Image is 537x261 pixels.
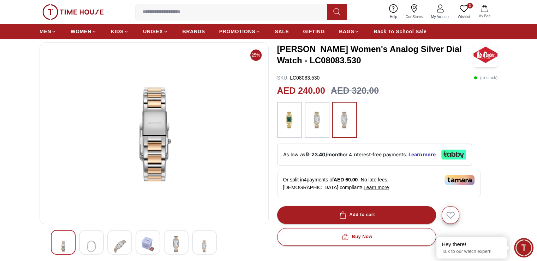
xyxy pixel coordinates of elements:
[364,185,389,190] span: Learn more
[277,43,473,66] h3: [PERSON_NAME] Women's Analog Silver Dial Watch - LC08083.530
[275,25,289,38] a: SALE
[308,105,326,134] img: ...
[46,48,263,218] img: LEE COOPER Women Analog Dark Green Dial Watch - LC08083.150
[455,14,473,19] span: Wishlist
[334,177,358,182] span: AED 60.00
[111,28,124,35] span: KIDS
[111,25,129,38] a: KIDS
[71,25,97,38] a: WOMEN
[442,241,502,248] div: Hey there!
[143,28,163,35] span: UNISEX
[338,211,375,219] div: Add to cart
[277,75,289,81] span: SKU :
[277,228,436,246] button: Buy Now
[277,170,481,197] div: Or split in 4 payments of - No late fees, [DEMOGRAPHIC_DATA] compliant!
[143,25,168,38] a: UNISEX
[275,28,289,35] span: SALE
[40,28,51,35] span: MEN
[142,236,154,252] img: LEE COOPER Women Analog Dark Green Dial Watch - LC08083.150
[170,236,183,252] img: LEE COOPER Women Analog Dark Green Dial Watch - LC08083.150
[71,28,91,35] span: WOMEN
[473,42,497,67] img: Lee Cooper Women's Analog Silver Dial Watch - LC08083.530
[42,4,104,20] img: ...
[374,25,426,38] a: Back To School Sale
[386,3,401,21] a: Help
[331,84,379,98] h3: AED 320.00
[474,4,495,20] button: My Bag
[303,28,325,35] span: GIFTING
[57,236,70,257] img: LEE COOPER Women Analog Dark Green Dial Watch - LC08083.150
[183,25,205,38] a: BRANDS
[374,28,426,35] span: Back To School Sale
[277,206,436,224] button: Add to cart
[281,105,298,134] img: ...
[467,3,473,8] span: 0
[277,74,320,81] p: LC08083.530
[277,84,325,98] h2: AED 240.00
[198,236,211,257] img: LEE COOPER Women Analog Dark Green Dial Watch - LC08083.150
[219,28,256,35] span: PROMOTIONS
[85,236,98,257] img: LEE COOPER Women Analog Dark Green Dial Watch - LC08083.150
[303,25,325,38] a: GIFTING
[474,74,497,81] p: ( In stock )
[444,175,475,185] img: Tamara
[387,14,400,19] span: Help
[183,28,205,35] span: BRANDS
[250,50,262,61] span: 25%
[340,233,372,241] div: Buy Now
[40,25,56,38] a: MEN
[339,28,354,35] span: BAGS
[403,14,425,19] span: Our Stores
[401,3,427,21] a: Our Stores
[514,238,533,257] div: Chat Widget
[339,25,359,38] a: BAGS
[428,14,452,19] span: My Account
[442,249,502,255] p: Talk to our watch expert!
[113,236,126,257] img: LEE COOPER Women Analog Dark Green Dial Watch - LC08083.150
[336,105,353,134] img: ...
[219,25,261,38] a: PROMOTIONS
[476,13,493,19] span: My Bag
[454,3,474,21] a: 0Wishlist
